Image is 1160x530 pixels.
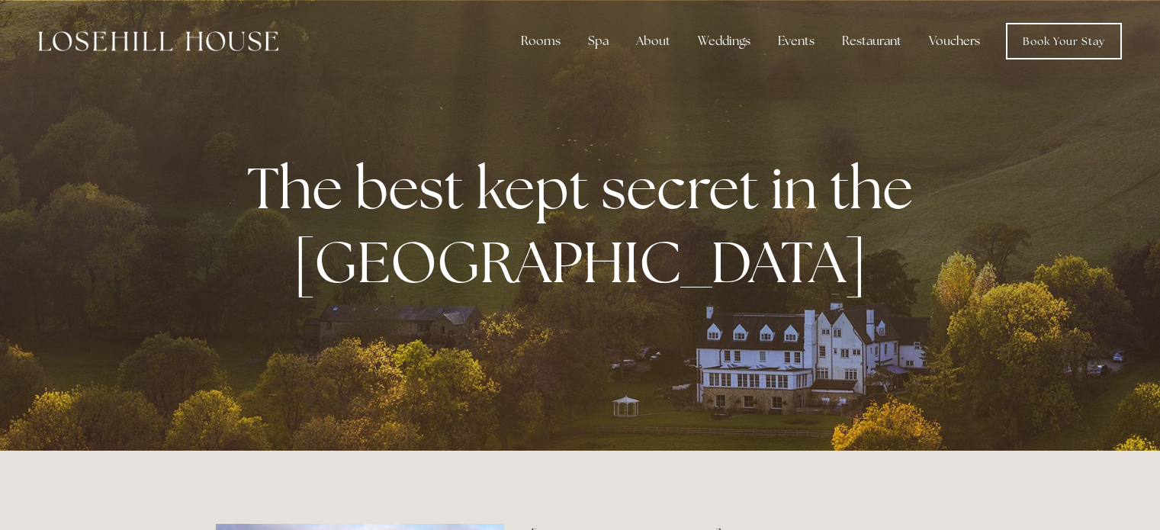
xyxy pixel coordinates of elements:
[917,26,992,56] a: Vouchers
[509,26,573,56] div: Rooms
[247,150,925,300] strong: The best kept secret in the [GEOGRAPHIC_DATA]
[1006,23,1122,59] a: Book Your Stay
[576,26,621,56] div: Spa
[830,26,914,56] div: Restaurant
[766,26,827,56] div: Events
[686,26,763,56] div: Weddings
[38,31,278,51] img: Losehill House
[624,26,683,56] div: About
